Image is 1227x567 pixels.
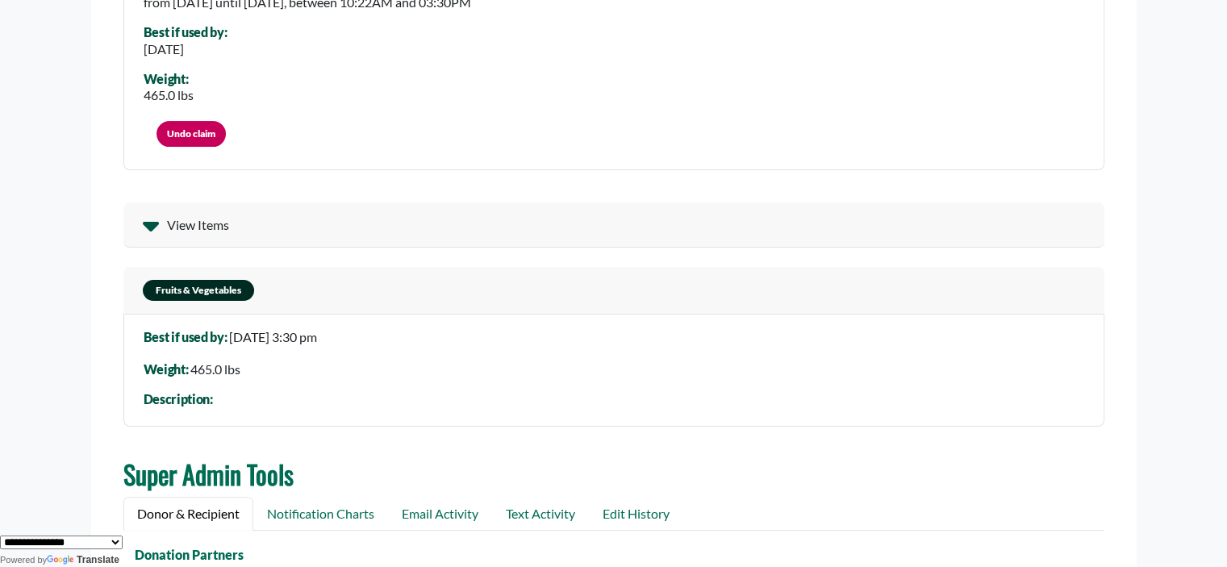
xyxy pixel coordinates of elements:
[47,554,119,565] a: Translate
[143,280,254,301] span: Fruits & Vegetables
[144,25,227,40] div: Best if used by:
[144,392,213,406] div: Description:
[157,121,226,147] a: Undo claim
[190,361,240,377] span: 465.0 lbs
[253,497,388,531] a: Notification Charts
[47,555,77,566] img: Google Translate
[167,215,229,235] span: View Items
[123,459,1104,490] h2: Super Admin Tools
[229,329,317,344] span: [DATE] 3:30 pm
[144,329,227,344] span: Best if used by:
[144,72,194,86] div: Weight:
[144,85,194,105] div: 465.0 lbs
[589,497,683,531] a: Edit History
[388,497,492,531] a: Email Activity
[144,40,227,59] div: [DATE]
[492,497,589,531] a: Text Activity
[144,361,189,377] span: Weight:
[123,497,253,531] a: Donor & Recipient
[123,267,1104,314] a: Fruits & Vegetables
